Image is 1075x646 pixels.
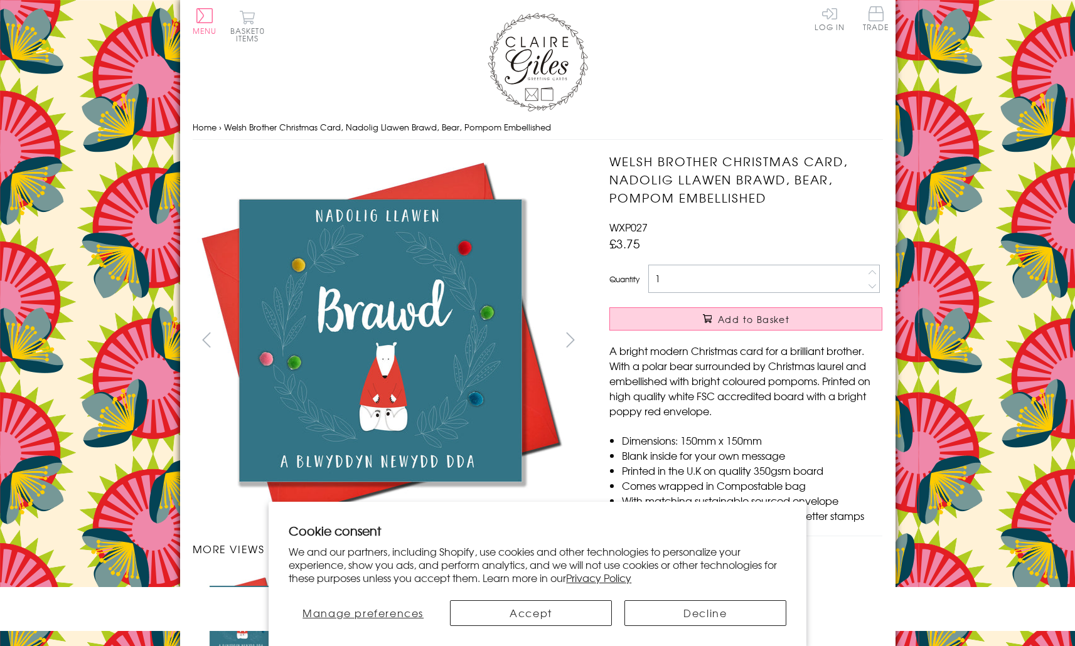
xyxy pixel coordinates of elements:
span: Menu [193,25,217,36]
span: 0 items [236,25,265,44]
label: Quantity [609,273,639,285]
span: Add to Basket [718,313,789,326]
h3: More views [193,541,585,556]
span: › [219,121,222,133]
span: Welsh Brother Christmas Card, Nadolig Llawen Brawd, Bear, Pompom Embellished [224,121,551,133]
li: Dimensions: 150mm x 150mm [622,433,882,448]
button: Manage preferences [289,600,437,626]
span: Trade [863,6,889,31]
li: Printed in the U.K on quality 350gsm board [622,463,882,478]
p: A bright modern Christmas card for a brilliant brother. With a polar bear surrounded by Christmas... [609,343,882,418]
a: Home [193,121,217,133]
img: Welsh Brother Christmas Card, Nadolig Llawen Brawd, Bear, Pompom Embellished [192,152,569,529]
img: Welsh Brother Christmas Card, Nadolig Llawen Brawd, Bear, Pompom Embellished [584,152,961,529]
span: £3.75 [609,235,640,252]
li: With matching sustainable sourced envelope [622,493,882,508]
button: Menu [193,8,217,34]
button: Accept [450,600,612,626]
h2: Cookie consent [289,522,786,539]
a: Trade [863,6,889,33]
a: Privacy Policy [566,570,631,585]
button: Decline [624,600,786,626]
h1: Welsh Brother Christmas Card, Nadolig Llawen Brawd, Bear, Pompom Embellished [609,152,882,206]
button: next [556,326,584,354]
li: Comes wrapped in Compostable bag [622,478,882,493]
nav: breadcrumbs [193,115,883,140]
span: Manage preferences [302,605,424,620]
li: Blank inside for your own message [622,448,882,463]
button: prev [193,326,221,354]
span: WXP027 [609,220,648,235]
button: Basket0 items [230,10,265,42]
img: Claire Giles Greetings Cards [488,13,588,112]
p: We and our partners, including Shopify, use cookies and other technologies to personalize your ex... [289,545,786,584]
a: Log In [815,6,845,31]
button: Add to Basket [609,307,882,331]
